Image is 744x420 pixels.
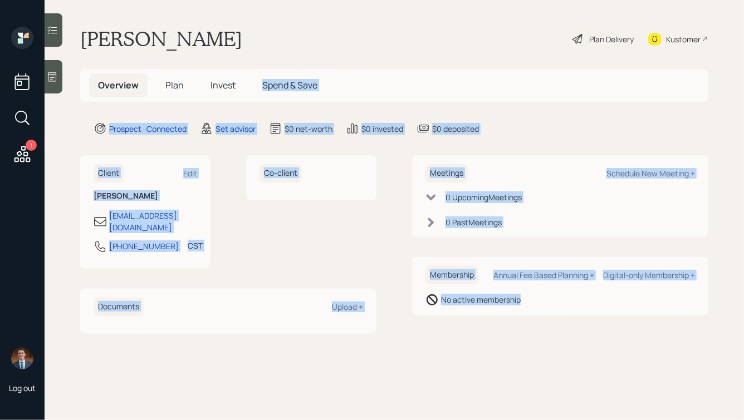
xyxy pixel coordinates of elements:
[94,164,124,182] h6: Client
[603,270,695,280] div: Digital-only Membership +
[11,347,33,369] img: hunter_neumayer.jpg
[26,140,37,151] div: 1
[9,383,36,393] div: Log out
[216,123,256,135] div: Set advisor
[109,240,179,252] div: [PHONE_NUMBER]
[80,27,242,51] h1: [PERSON_NAME]
[432,123,479,135] div: $0 deposited
[446,191,522,203] div: 0 Upcoming Meeting s
[260,164,302,182] h6: Co-client
[98,79,139,91] span: Overview
[285,123,332,135] div: $0 net-worth
[589,33,634,45] div: Plan Delivery
[94,298,144,316] h6: Documents
[188,240,203,251] div: CST
[211,79,236,91] span: Invest
[109,210,197,233] div: [EMAIL_ADDRESS][DOMAIN_NAME]
[493,270,594,280] div: Annual Fee Based Planning +
[332,302,363,312] div: Upload +
[425,164,468,182] h6: Meetings
[94,191,197,201] h6: [PERSON_NAME]
[165,79,184,91] span: Plan
[441,294,521,305] div: No active membership
[425,266,478,284] h6: Membership
[446,216,502,228] div: 0 Past Meeting s
[262,79,317,91] span: Spend & Save
[606,168,695,179] div: Schedule New Meeting +
[109,123,187,135] div: Prospect · Connected
[361,123,403,135] div: $0 invested
[666,33,701,45] div: Kustomer
[183,168,197,179] div: Edit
